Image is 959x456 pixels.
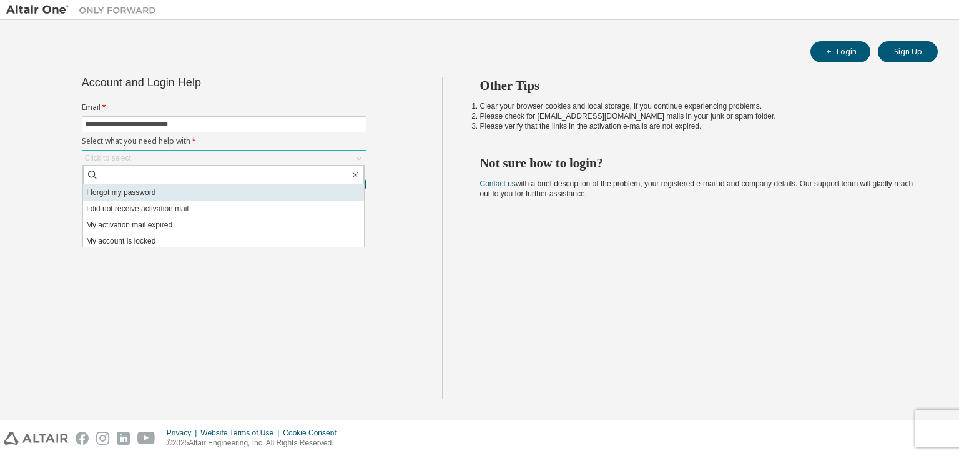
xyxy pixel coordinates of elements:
[167,428,200,438] div: Privacy
[82,136,366,146] label: Select what you need help with
[167,438,344,449] p: © 2025 Altair Engineering, Inc. All Rights Reserved.
[83,184,364,201] li: I forgot my password
[480,179,516,188] a: Contact us
[480,111,916,121] li: Please check for [EMAIL_ADDRESS][DOMAIN_NAME] mails in your junk or spam folder.
[82,151,366,166] div: Click to select
[283,428,343,438] div: Cookie Consent
[200,428,283,438] div: Website Terms of Use
[480,121,916,131] li: Please verify that the links in the activation e-mails are not expired.
[810,41,870,62] button: Login
[480,179,913,198] span: with a brief description of the problem, your registered e-mail id and company details. Our suppo...
[4,432,68,445] img: altair_logo.svg
[480,77,916,94] h2: Other Tips
[85,153,131,163] div: Click to select
[82,102,366,112] label: Email
[96,432,109,445] img: instagram.svg
[117,432,130,445] img: linkedin.svg
[878,41,938,62] button: Sign Up
[480,155,916,171] h2: Not sure how to login?
[6,4,162,16] img: Altair One
[82,77,310,87] div: Account and Login Help
[76,432,89,445] img: facebook.svg
[137,432,155,445] img: youtube.svg
[480,101,916,111] li: Clear your browser cookies and local storage, if you continue experiencing problems.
